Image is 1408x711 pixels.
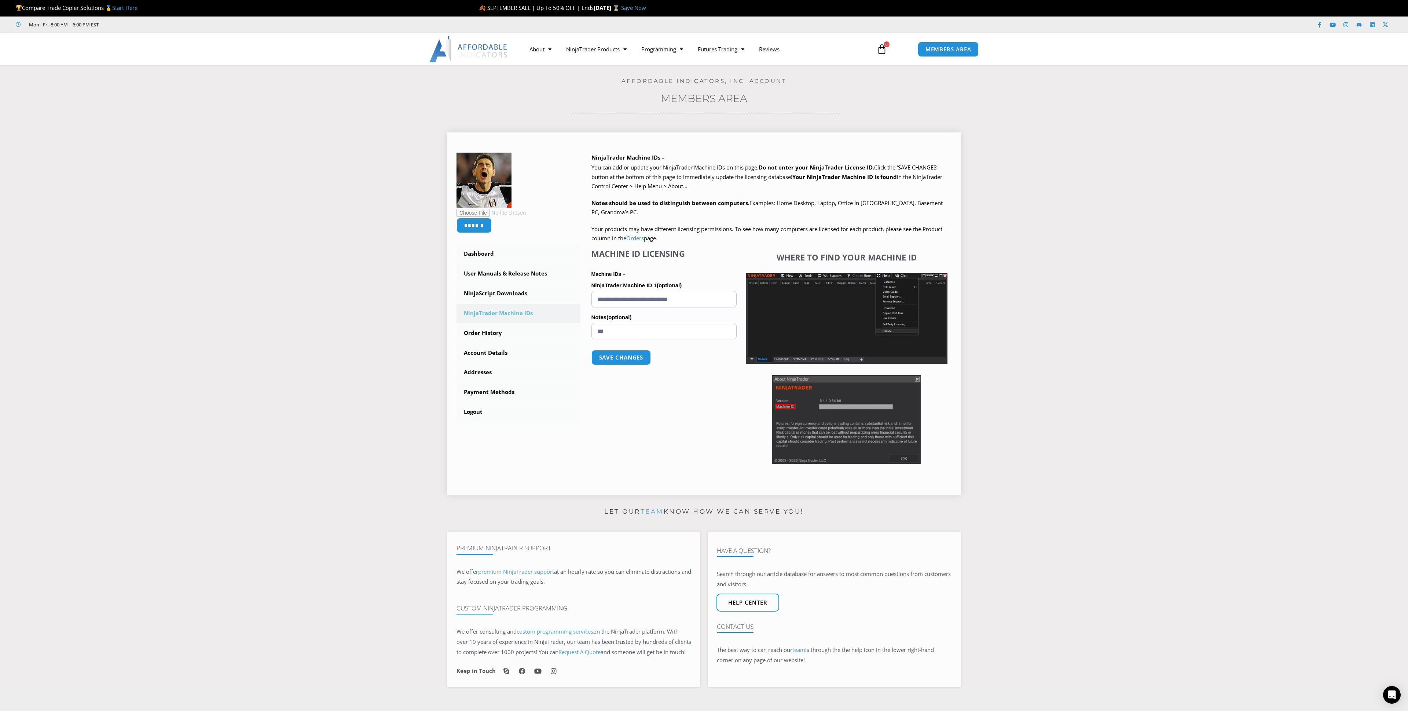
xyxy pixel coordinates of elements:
a: Programming [634,41,690,58]
span: You can add or update your NinjaTrader Machine IDs on this page. [591,164,759,171]
h4: Premium NinjaTrader Support [456,544,691,552]
a: custom programming services [517,628,593,635]
label: Notes [591,312,737,323]
img: Screenshot 2025-01-17 1155544 | Affordable Indicators – NinjaTrader [746,273,947,364]
a: User Manuals & Release Notes [456,264,580,283]
a: 0 [866,39,898,60]
span: Mon - Fri: 8:00 AM – 6:00 PM EST [27,20,99,29]
a: Futures Trading [690,41,752,58]
img: Screenshot 2025-01-17 114931 | Affordable Indicators – NinjaTrader [772,375,921,464]
span: MEMBERS AREA [925,47,971,52]
a: Save Now [621,4,646,11]
a: Addresses [456,363,580,382]
a: premium NinjaTrader support [478,568,554,575]
a: MEMBERS AREA [918,42,979,57]
img: 🏆 [16,5,22,11]
a: Request A Quote [558,648,601,656]
a: NinjaScript Downloads [456,284,580,303]
h6: Keep in Touch [456,667,496,674]
h4: Custom NinjaTrader Programming [456,605,691,612]
span: Click the ‘SAVE CHANGES’ button at the bottom of this page to immediately update the licensing da... [591,164,942,190]
a: Members Area [661,92,747,105]
strong: Notes should be used to distinguish between computers. [591,199,749,207]
a: Order History [456,324,580,343]
strong: [DATE] ⌛ [594,4,621,11]
h4: Have A Question? [717,547,951,554]
a: Orders [626,234,644,242]
button: Save changes [591,350,651,365]
a: Reviews [752,41,787,58]
img: LogoAI | Affordable Indicators – NinjaTrader [429,36,508,62]
span: (optional) [606,314,631,320]
nav: Account pages [456,244,580,422]
span: 0 [884,41,890,47]
a: team [792,646,805,653]
img: 1727b4399e30f0f46ba2af9edd6addefc05bfc60338acb678086a61101993aa3 [456,153,511,208]
span: Your products may have different licensing permissions. To see how many computers are licensed fo... [591,225,942,242]
p: The best way to can reach our is through the the help icon in the lower right-hand corner on any ... [717,645,951,666]
div: Open Intercom Messenger [1383,686,1401,704]
h4: Contact Us [717,623,951,630]
p: Let our know how we can serve you! [447,506,961,518]
span: Help center [728,600,767,605]
a: Logout [456,402,580,422]
span: We offer [456,568,478,575]
h4: Where to find your Machine ID [746,252,947,262]
b: Do not enter your NinjaTrader License ID. [759,164,874,171]
a: team [641,508,664,515]
iframe: Customer reviews powered by Trustpilot [109,21,219,28]
a: Dashboard [456,244,580,263]
label: NinjaTrader Machine ID 1 [591,280,737,291]
nav: Menu [522,41,868,58]
span: We offer consulting and [456,628,593,635]
strong: Your NinjaTrader Machine ID is found [792,173,897,181]
a: Payment Methods [456,383,580,402]
a: NinjaTrader Products [559,41,634,58]
a: Start Here [112,4,137,11]
a: Affordable Indicators, Inc. Account [621,77,787,84]
a: Account Details [456,343,580,362]
a: About [522,41,559,58]
span: Compare Trade Copier Solutions 🥇 [16,4,137,11]
strong: Machine IDs – [591,271,626,277]
h4: Machine ID Licensing [591,249,737,258]
span: at an hourly rate so you can eliminate distractions and stay focused on your trading goals. [456,568,691,586]
span: Examples: Home Desktop, Laptop, Office In [GEOGRAPHIC_DATA], Basement PC, Grandma’s PC. [591,199,943,216]
a: Help center [716,594,779,612]
span: on the NinjaTrader platform. With over 10 years of experience in NinjaTrader, our team has been t... [456,628,691,656]
a: NinjaTrader Machine IDs [456,304,580,323]
p: Search through our article database for answers to most common questions from customers and visit... [717,569,951,590]
span: (optional) [657,282,682,288]
span: 🍂 SEPTEMBER SALE | Up To 50% OFF | Ends [479,4,594,11]
b: NinjaTrader Machine IDs – [591,154,665,161]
